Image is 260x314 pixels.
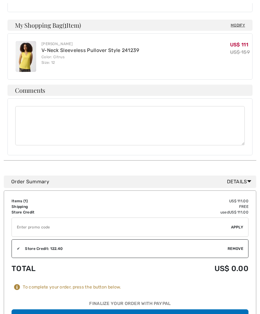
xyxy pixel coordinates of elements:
td: Items ( ) [12,198,110,204]
div: [PERSON_NAME] [41,41,139,47]
td: used [110,209,248,215]
img: V-Neck Sleeveless Pullover Style 241239 [16,41,36,72]
td: Store Credit [12,209,110,215]
span: US$ 111 [230,42,248,48]
div: ✔ [12,246,20,251]
h4: Comments [7,85,253,96]
h4: My Shopping Bag [7,20,253,31]
span: 1 [25,199,26,203]
td: Total [12,258,110,279]
a: V-Neck Sleeveless Pullover Style 241239 [41,47,139,53]
span: 1 [64,21,66,29]
span: Details [227,178,254,185]
textarea: Comments [15,106,245,145]
span: US$ 111.00 [229,210,248,214]
div: Order Summary [11,178,254,185]
div: Finalize Your Order with PayPal [12,300,248,310]
span: Apply [231,224,243,230]
span: Remove [228,246,243,251]
td: US$ 111.00 [110,198,248,204]
div: Color: Citrus Size: 12 [41,54,139,65]
td: Shipping [12,204,110,209]
td: US$ 0.00 [110,258,248,279]
input: Promo code [12,218,231,237]
s: US$ 159 [230,49,250,55]
div: Store Credit: 122.40 [20,246,228,251]
td: Free [110,204,248,209]
span: ( Item) [63,21,81,29]
span: Modify [231,22,245,28]
div: To complete your order, press the button below. [23,284,121,290]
